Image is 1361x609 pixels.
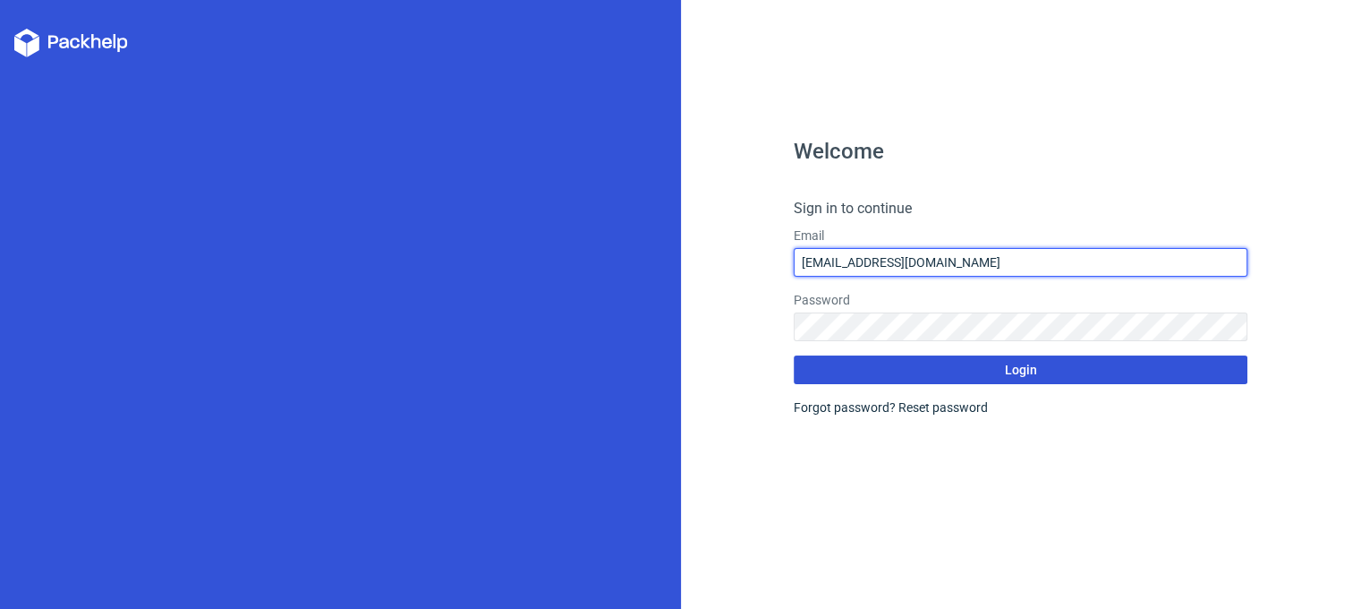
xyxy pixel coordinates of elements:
[794,356,1247,384] button: Login
[794,291,1247,309] label: Password
[898,400,988,415] a: Reset password
[794,198,1247,219] h4: Sign in to continue
[794,399,1247,416] div: Forgot password?
[794,227,1247,244] label: Email
[794,141,1247,162] h1: Welcome
[1005,364,1037,376] span: Login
